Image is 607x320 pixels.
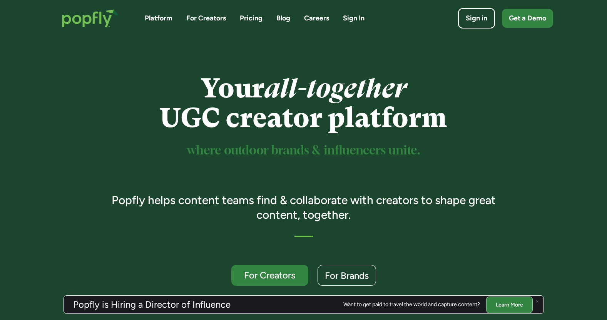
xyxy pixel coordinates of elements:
[466,13,487,23] div: Sign in
[304,13,329,23] a: Careers
[458,8,495,28] a: Sign in
[486,296,533,313] a: Learn More
[240,13,263,23] a: Pricing
[343,13,365,23] a: Sign In
[187,145,420,157] sup: where outdoor brands & influencers unite.
[54,2,126,35] a: home
[100,193,507,222] h3: Popfly helps content teams find & collaborate with creators to shape great content, together.
[343,302,480,308] div: Want to get paid to travel the world and capture content?
[100,74,507,133] h1: Your UGC creator platform
[231,265,308,286] a: For Creators
[186,13,226,23] a: For Creators
[276,13,290,23] a: Blog
[325,271,369,280] div: For Brands
[318,265,376,286] a: For Brands
[502,9,553,28] a: Get a Demo
[145,13,172,23] a: Platform
[73,300,231,309] h3: Popfly is Hiring a Director of Influence
[238,270,301,280] div: For Creators
[264,73,406,104] em: all-together
[509,13,546,23] div: Get a Demo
